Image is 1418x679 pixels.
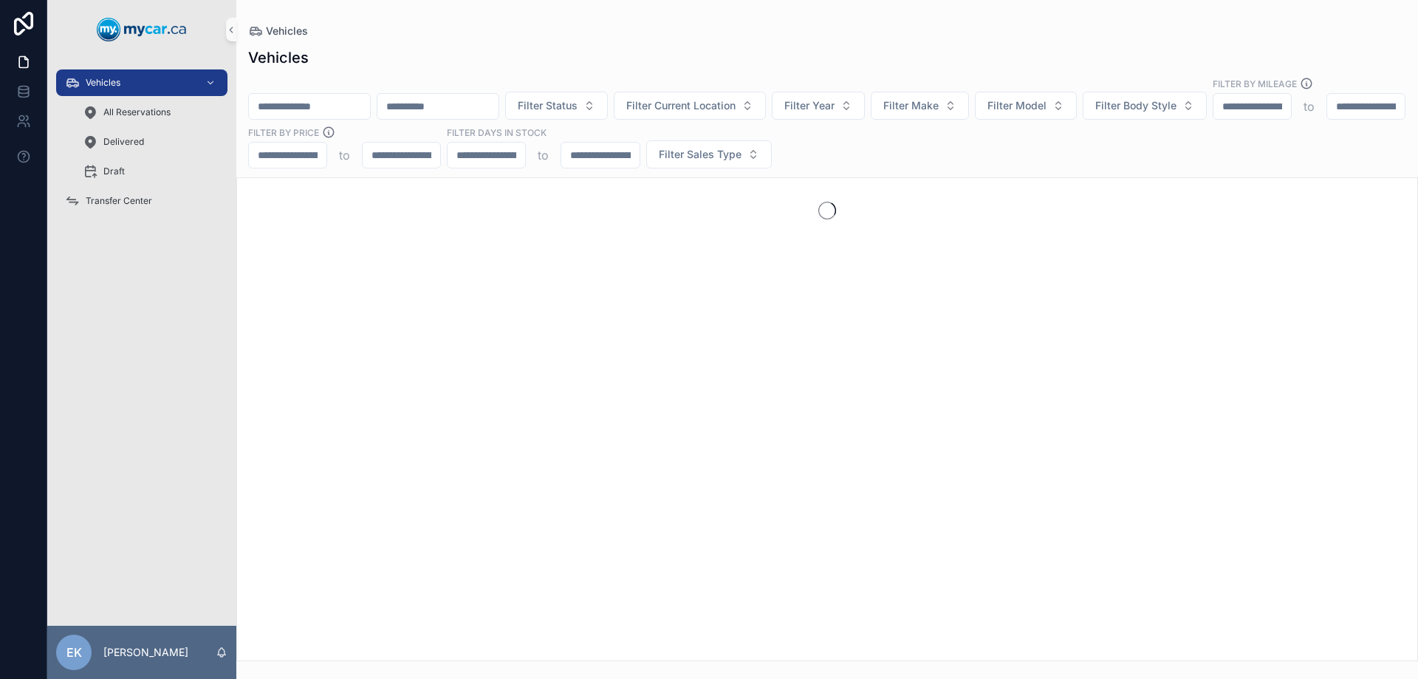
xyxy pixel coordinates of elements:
span: Filter Status [518,98,578,113]
span: All Reservations [103,106,171,118]
a: Delivered [74,129,227,155]
span: Filter Body Style [1095,98,1176,113]
p: to [1304,98,1315,115]
a: All Reservations [74,99,227,126]
span: Vehicles [86,77,120,89]
button: Select Button [871,92,969,120]
label: Filter Days In Stock [447,126,547,139]
label: Filter By Mileage [1213,77,1297,90]
span: Filter Year [784,98,835,113]
span: Filter Current Location [626,98,736,113]
span: Delivered [103,136,144,148]
button: Select Button [614,92,766,120]
a: Draft [74,158,227,185]
span: Filter Sales Type [659,147,741,162]
a: Vehicles [248,24,308,38]
button: Select Button [772,92,865,120]
span: Filter Model [987,98,1047,113]
a: Vehicles [56,69,227,96]
button: Select Button [1083,92,1207,120]
h1: Vehicles [248,47,309,68]
a: Transfer Center [56,188,227,214]
p: to [538,146,549,164]
p: to [339,146,350,164]
span: Transfer Center [86,195,152,207]
div: scrollable content [47,59,236,233]
button: Select Button [975,92,1077,120]
p: [PERSON_NAME] [103,645,188,660]
span: EK [66,644,82,661]
label: FILTER BY PRICE [248,126,319,139]
button: Select Button [505,92,608,120]
button: Select Button [646,140,772,168]
img: App logo [97,18,187,41]
span: Vehicles [266,24,308,38]
span: Filter Make [883,98,939,113]
span: Draft [103,166,125,177]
